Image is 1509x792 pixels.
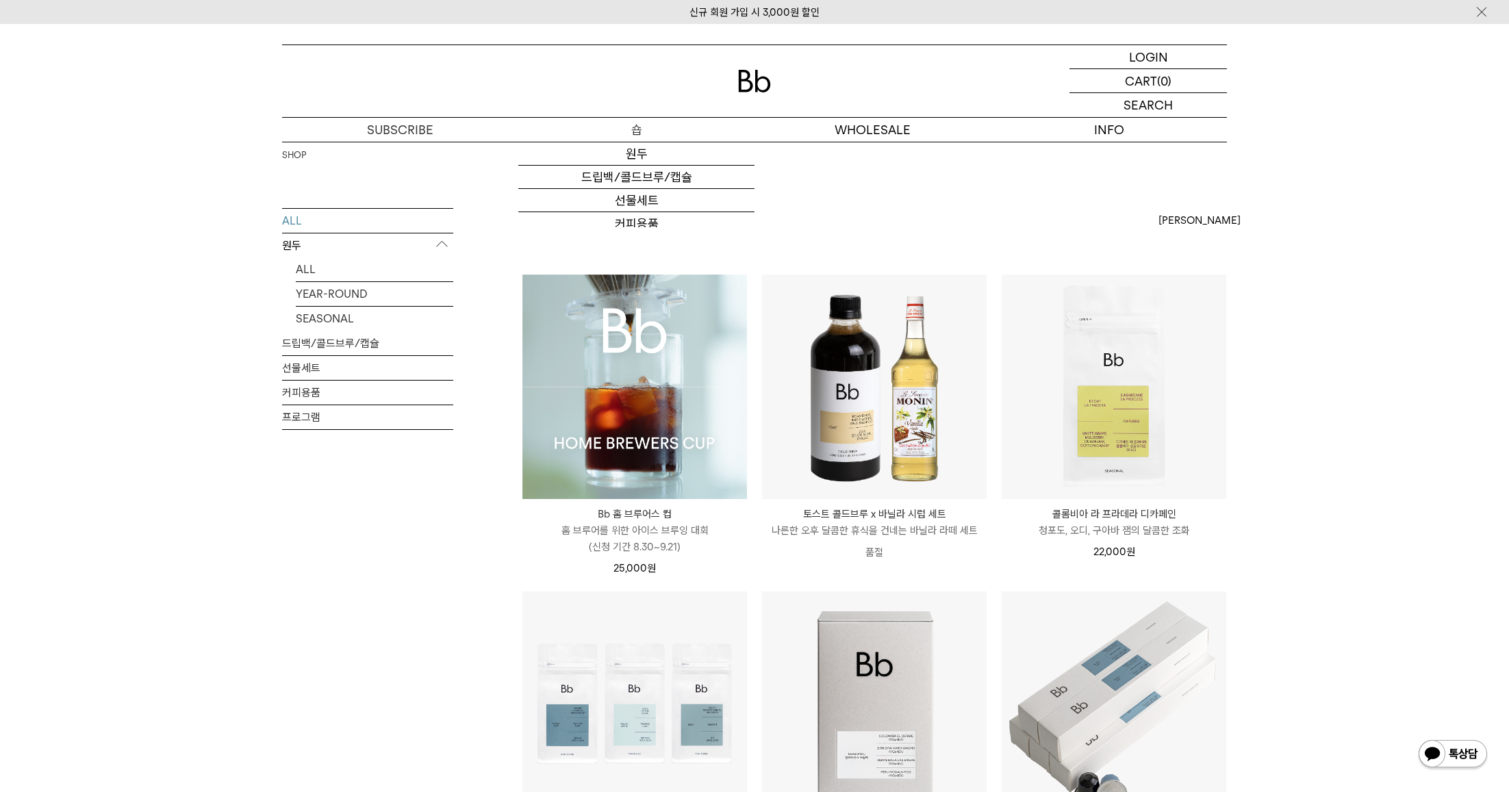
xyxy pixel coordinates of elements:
img: 토스트 콜드브루 x 바닐라 시럽 세트 [762,274,987,499]
a: 커피용품 [518,212,754,235]
a: ALL [296,257,453,281]
p: (0) [1157,69,1171,92]
a: 드립백/콜드브루/캡슐 [518,166,754,189]
p: 원두 [282,233,453,258]
span: 22,000 [1093,546,1135,558]
a: 커피용품 [282,381,453,405]
p: LOGIN [1129,45,1168,68]
a: YEAR-ROUND [296,282,453,306]
a: 드립백/콜드브루/캡슐 [282,331,453,355]
a: 선물세트 [282,356,453,380]
img: 카카오톡 채널 1:1 채팅 버튼 [1417,739,1488,771]
p: 청포도, 오디, 구아바 잼의 달콤한 조화 [1002,522,1226,539]
p: 토스트 콜드브루 x 바닐라 시럽 세트 [762,506,987,522]
img: 로고 [738,70,771,92]
p: 나른한 오후 달콤한 휴식을 건네는 바닐라 라떼 세트 [762,522,987,539]
span: 25,000 [613,562,656,574]
span: 원 [647,562,656,574]
a: SUBSCRIBE [282,118,518,142]
a: 신규 회원 가입 시 3,000원 할인 [689,6,820,18]
p: 콜롬비아 라 프라데라 디카페인 [1002,506,1226,522]
a: 프로그램 [282,405,453,429]
a: 선물세트 [518,189,754,212]
p: CART [1125,69,1157,92]
p: Bb 홈 브루어스 컵 [522,506,747,522]
a: 원두 [518,142,754,166]
a: 토스트 콜드브루 x 바닐라 시럽 세트 나른한 오후 달콤한 휴식을 건네는 바닐라 라떼 세트 [762,506,987,539]
p: SEARCH [1124,93,1173,117]
a: 콜롬비아 라 프라데라 디카페인 청포도, 오디, 구아바 잼의 달콤한 조화 [1002,506,1226,539]
a: Bb 홈 브루어스 컵 홈 브루어를 위한 아이스 브루잉 대회(신청 기간 8.30~9.21) [522,506,747,555]
a: CART (0) [1069,69,1227,93]
p: WHOLESALE [754,118,991,142]
span: 원 [1126,546,1135,558]
span: [PERSON_NAME] [1158,212,1241,229]
img: Bb 홈 브루어스 컵 [522,274,747,499]
p: 품절 [762,539,987,566]
a: 숍 [518,118,754,142]
a: LOGIN [1069,45,1227,69]
img: 콜롬비아 라 프라데라 디카페인 [1002,274,1226,499]
a: SEASONAL [296,307,453,331]
p: 홈 브루어를 위한 아이스 브루잉 대회 (신청 기간 8.30~9.21) [522,522,747,555]
a: SHOP [282,149,306,162]
a: ALL [282,209,453,233]
p: INFO [991,118,1227,142]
